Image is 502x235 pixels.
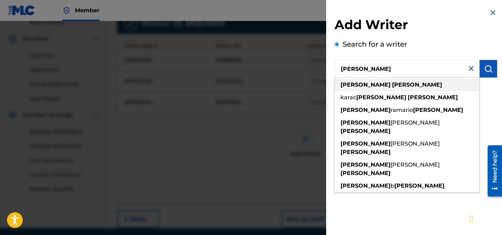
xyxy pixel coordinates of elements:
input: Search writer's name or IPI Number [335,60,480,78]
strong: [PERSON_NAME] [341,128,391,134]
strong: [PERSON_NAME] [341,182,391,189]
img: Top Rightsholder [62,6,71,15]
strong: [PERSON_NAME] [341,119,391,126]
span: karac [341,94,356,101]
strong: [PERSON_NAME] [341,170,391,176]
img: close [467,64,475,73]
span: [PERSON_NAME] [391,119,440,126]
strong: [PERSON_NAME] [392,81,442,88]
strong: [PERSON_NAME] [341,107,391,113]
strong: [PERSON_NAME] [341,161,391,168]
strong: [PERSON_NAME] [408,94,458,101]
span: Member [75,6,99,14]
span: b [391,182,394,189]
label: Search for a writer [343,40,407,48]
strong: [PERSON_NAME] [413,107,463,113]
strong: [PERSON_NAME] [394,182,445,189]
div: Drag [469,208,473,229]
img: MLC Logo [8,5,35,15]
strong: [PERSON_NAME] [341,140,391,147]
span: [PERSON_NAME] [391,161,440,168]
strong: [PERSON_NAME] [356,94,406,101]
img: Search Works [484,65,493,73]
strong: [PERSON_NAME] [341,81,391,88]
iframe: Resource Center [482,143,502,199]
iframe: Chat Widget [467,201,502,235]
h2: Add Writer [335,17,497,35]
span: [PERSON_NAME] [391,140,440,147]
strong: [PERSON_NAME] [341,149,391,155]
span: ramario [391,107,413,113]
